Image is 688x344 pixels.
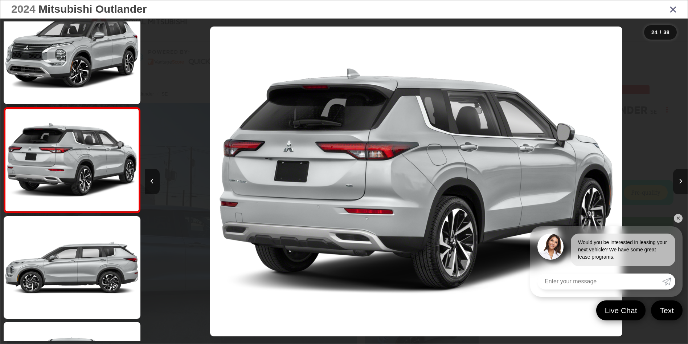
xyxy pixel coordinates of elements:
[651,300,683,320] a: Text
[4,109,140,211] img: 2024 Mitsubishi Outlander SE
[571,234,675,266] div: Would you be interested in leasing your next vehicle? We have some great lease programs.
[601,305,641,315] span: Live Chat
[537,274,662,290] input: Enter your message
[537,234,564,260] img: Agent profile photo
[669,4,677,14] i: Close gallery
[38,3,147,15] span: Mitsubishi Outlander
[11,3,36,15] span: 2024
[673,169,688,194] button: Next image
[659,30,662,35] span: /
[2,215,142,320] img: 2024 Mitsubishi Outlander SE
[663,29,669,35] span: 38
[145,169,160,194] button: Previous image
[656,305,677,315] span: Text
[2,0,142,105] img: 2024 Mitsubishi Outlander SE
[210,27,622,336] img: 2024 Mitsubishi Outlander SE
[662,274,675,290] a: Submit
[596,300,646,320] a: Live Chat
[145,27,687,336] div: 2024 Mitsubishi Outlander SE 23
[651,29,658,35] span: 24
